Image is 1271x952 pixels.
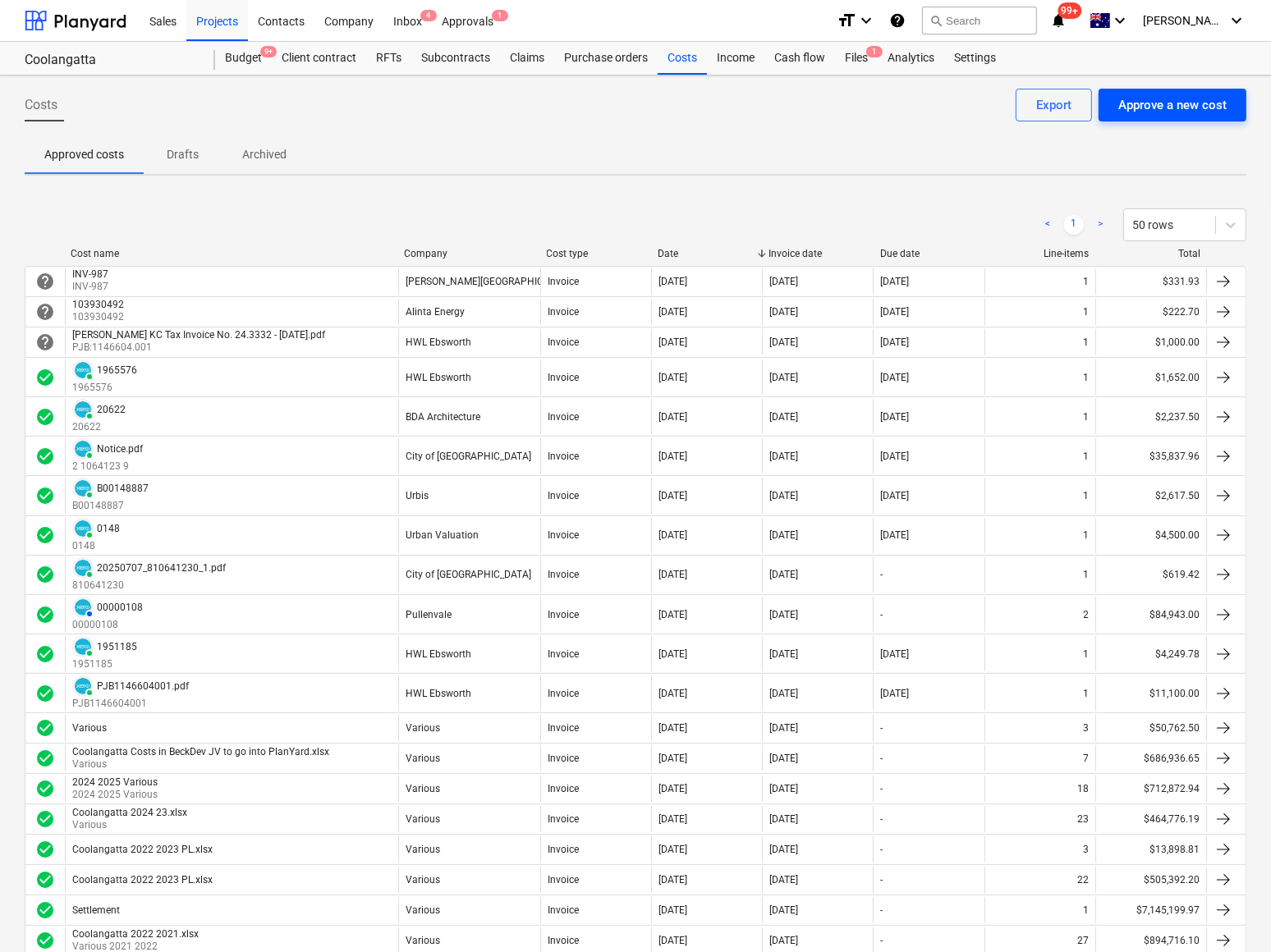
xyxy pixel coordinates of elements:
[35,779,55,799] div: Invoice was approved
[880,783,883,794] div: -
[75,560,91,576] img: xero.svg
[658,904,687,916] div: [DATE]
[97,443,143,455] div: Notice.pdf
[35,870,55,890] div: Invoice was approved
[44,146,124,163] p: Approved costs
[35,272,55,291] span: help
[880,648,909,660] div: [DATE]
[406,306,465,318] div: Alinta Energy
[163,146,203,163] p: Drafts
[35,605,55,625] div: Invoice was approved
[547,248,645,259] div: Cost type
[406,609,452,620] div: Pullenvale
[72,299,124,310] div: 103930492
[406,813,440,825] div: Various
[72,722,107,734] div: Various
[769,490,798,501] div: [DATE]
[242,146,287,163] p: Archived
[35,272,55,291] div: Invoice is waiting for an approval
[707,42,764,75] a: Income
[769,336,798,348] div: [DATE]
[35,684,55,703] span: check_circle
[769,935,798,946] div: [DATE]
[71,248,391,259] div: Cost name
[72,757,333,771] p: Various
[35,718,55,738] span: check_circle
[404,248,533,259] div: Company
[97,404,126,415] div: 20622
[75,520,91,537] img: xero.svg
[769,248,866,259] div: Invoice date
[1118,94,1227,116] div: Approve a new cost
[35,840,55,859] div: Invoice was approved
[72,904,120,916] div: Settlement
[769,904,798,916] div: [DATE]
[658,688,687,699] div: [DATE]
[658,722,687,734] div: [DATE]
[880,248,978,259] div: Due date
[880,844,883,855] div: -
[406,336,471,348] div: HWL Ebsworth
[769,609,798,620] div: [DATE]
[406,874,440,886] div: Various
[35,525,55,545] span: check_circle
[35,407,55,427] span: check_circle
[658,276,687,287] div: [DATE]
[75,401,91,418] img: xero.svg
[35,931,55,950] div: Invoice was approved
[548,306,579,318] div: Invoice
[72,518,94,539] div: Invoice has been synced with Xero and its status is currently PAID
[658,42,707,75] a: Costs
[658,336,687,348] div: [DATE]
[548,411,579,423] div: Invoice
[658,753,687,764] div: [DATE]
[75,441,91,457] img: xero.svg
[35,446,55,466] div: Invoice was approved
[548,813,579,825] div: Invoice
[406,490,429,501] div: Urbis
[658,490,687,501] div: [DATE]
[72,478,94,499] div: Invoice has been synced with Xero and its status is currently PAID
[880,569,883,580] div: -
[406,648,471,660] div: HWL Ebsworth
[1095,715,1206,741] div: $50,762.50
[492,10,508,21] span: 1
[769,874,798,886] div: [DATE]
[1095,806,1206,832] div: $464,776.19
[1083,844,1089,855] div: 3
[35,748,55,768] div: Invoice was approved
[35,900,55,920] div: Invoice was approved
[548,722,579,734] div: Invoice
[406,753,440,764] div: Various
[1095,557,1206,593] div: $619.42
[880,722,883,734] div: -
[1077,935,1089,946] div: 27
[878,42,944,75] div: Analytics
[880,306,909,318] div: [DATE]
[769,451,798,462] div: [DATE]
[35,565,55,584] div: Invoice was approved
[75,480,91,497] img: xero.svg
[769,529,798,541] div: [DATE]
[1083,336,1089,348] div: 1
[880,529,909,541] div: [DATE]
[72,928,199,940] div: Coolangatta 2022 2021.xlsx
[880,276,909,287] div: [DATE]
[1095,438,1206,474] div: $35,837.96
[25,95,57,115] span: Costs
[35,748,55,768] span: check_circle
[1083,529,1089,541] div: 1
[1095,897,1206,923] div: $7,145,199.97
[548,336,579,348] div: Invoice
[72,579,226,593] p: 810641230
[72,844,213,855] div: Coolangatta 2022 2023 PL.xlsx
[769,569,798,580] div: [DATE]
[1095,836,1206,863] div: $13,898.81
[72,329,325,341] div: [PERSON_NAME] KC Tax Invoice No. 24.3332 - [DATE].pdf
[1016,89,1092,121] button: Export
[75,678,91,694] img: xero.svg
[929,14,943,27] span: search
[420,10,437,21] span: 4
[769,813,798,825] div: [DATE]
[764,42,835,75] a: Cash flow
